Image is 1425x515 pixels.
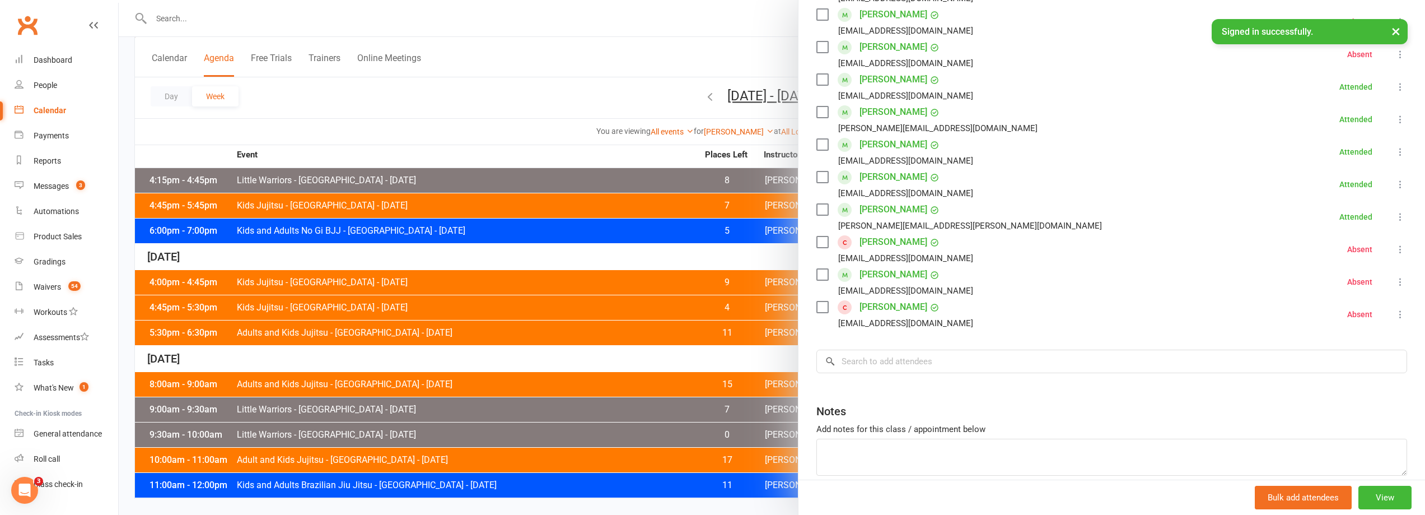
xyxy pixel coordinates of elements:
[15,174,118,199] a: Messages 3
[859,266,927,284] a: [PERSON_NAME]
[816,403,846,419] div: Notes
[34,282,61,291] div: Waivers
[838,251,973,266] div: [EMAIL_ADDRESS][DOMAIN_NAME]
[15,472,118,497] a: Class kiosk mode
[15,199,118,224] a: Automations
[859,233,927,251] a: [PERSON_NAME]
[34,131,69,140] div: Payments
[15,98,118,123] a: Calendar
[34,55,72,64] div: Dashboard
[13,11,41,39] a: Clubworx
[1255,486,1352,509] button: Bulk add attendees
[838,89,973,103] div: [EMAIL_ADDRESS][DOMAIN_NAME]
[76,180,85,190] span: 3
[15,73,118,98] a: People
[34,232,82,241] div: Product Sales
[1339,115,1372,123] div: Attended
[1339,83,1372,91] div: Attended
[1347,18,1372,26] div: Absent
[1339,148,1372,156] div: Attended
[34,207,79,216] div: Automations
[15,447,118,472] a: Roll call
[15,48,118,73] a: Dashboard
[34,358,54,367] div: Tasks
[15,123,118,149] a: Payments
[15,375,118,401] a: What's New1
[1386,19,1406,43] button: ×
[34,106,66,115] div: Calendar
[1358,486,1412,509] button: View
[859,71,927,89] a: [PERSON_NAME]
[34,383,74,392] div: What's New
[68,281,81,291] span: 54
[1347,50,1372,58] div: Absent
[34,182,69,191] div: Messages
[859,201,927,219] a: [PERSON_NAME]
[34,156,61,165] div: Reports
[34,480,83,489] div: Class check-in
[838,154,973,168] div: [EMAIL_ADDRESS][DOMAIN_NAME]
[838,121,1038,136] div: [PERSON_NAME][EMAIL_ADDRESS][DOMAIN_NAME]
[1347,310,1372,318] div: Absent
[859,168,927,186] a: [PERSON_NAME]
[1339,213,1372,221] div: Attended
[838,316,973,331] div: [EMAIL_ADDRESS][DOMAIN_NAME]
[15,249,118,275] a: Gradings
[80,382,88,392] span: 1
[1347,278,1372,286] div: Absent
[15,421,118,447] a: General attendance kiosk mode
[1347,245,1372,253] div: Absent
[816,423,1407,436] div: Add notes for this class / appointment below
[34,257,66,266] div: Gradings
[34,333,89,342] div: Assessments
[15,275,118,300] a: Waivers 54
[838,219,1102,233] div: [PERSON_NAME][EMAIL_ADDRESS][PERSON_NAME][DOMAIN_NAME]
[859,298,927,316] a: [PERSON_NAME]
[15,350,118,375] a: Tasks
[15,224,118,249] a: Product Sales
[859,6,927,24] a: [PERSON_NAME]
[34,308,67,317] div: Workouts
[816,350,1407,373] input: Search to add attendees
[859,103,927,121] a: [PERSON_NAME]
[838,284,973,298] div: [EMAIL_ADDRESS][DOMAIN_NAME]
[1339,180,1372,188] div: Attended
[838,186,973,201] div: [EMAIL_ADDRESS][DOMAIN_NAME]
[34,81,57,90] div: People
[34,429,102,438] div: General attendance
[34,477,43,486] span: 3
[11,477,38,504] iframe: Intercom live chat
[1222,26,1313,37] span: Signed in successfully.
[15,325,118,350] a: Assessments
[34,454,60,463] div: Roll call
[859,136,927,154] a: [PERSON_NAME]
[838,56,973,71] div: [EMAIL_ADDRESS][DOMAIN_NAME]
[15,149,118,174] a: Reports
[15,300,118,325] a: Workouts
